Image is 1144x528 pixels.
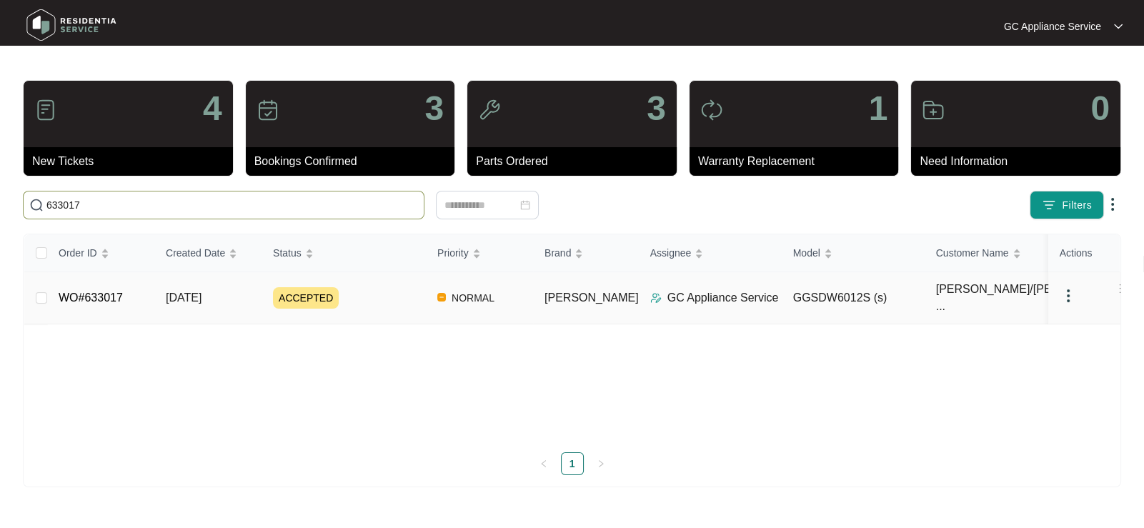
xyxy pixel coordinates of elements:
span: NORMAL [446,289,500,307]
p: 1 [869,91,888,126]
span: Brand [544,245,571,261]
span: Filters [1062,198,1092,213]
th: Brand [533,234,639,272]
p: GC Appliance Service [667,289,779,307]
span: Model [793,245,820,261]
img: dropdown arrow [1060,287,1077,304]
p: New Tickets [32,153,233,170]
img: residentia service logo [21,4,121,46]
span: Order ID [59,245,97,261]
span: Priority [437,245,469,261]
img: dropdown arrow [1104,196,1121,213]
th: Priority [426,234,533,272]
img: icon [34,99,57,121]
p: Bookings Confirmed [254,153,455,170]
li: Previous Page [532,452,555,475]
th: Assignee [639,234,782,272]
span: [PERSON_NAME] [544,292,639,304]
p: GC Appliance Service [1004,19,1101,34]
img: Vercel Logo [437,293,446,302]
img: icon [478,99,501,121]
img: dropdown arrow [1114,23,1123,30]
span: ACCEPTED [273,287,339,309]
li: Next Page [590,452,612,475]
button: right [590,452,612,475]
span: Customer Name [936,245,1009,261]
span: Assignee [650,245,692,261]
span: Created Date [166,245,225,261]
img: icon [700,99,723,121]
img: Assigner Icon [650,292,662,304]
span: right [597,459,605,468]
button: left [532,452,555,475]
span: [DATE] [166,292,202,304]
p: 4 [203,91,222,126]
th: Actions [1048,234,1120,272]
p: Parts Ordered [476,153,677,170]
th: Model [782,234,925,272]
th: Status [262,234,426,272]
p: 3 [424,91,444,126]
img: icon [257,99,279,121]
p: 0 [1090,91,1110,126]
a: 1 [562,453,583,474]
img: filter icon [1042,198,1056,212]
p: Warranty Replacement [698,153,899,170]
p: 3 [647,91,666,126]
img: search-icon [29,198,44,212]
img: icon [922,99,945,121]
th: Order ID [47,234,154,272]
span: [PERSON_NAME]/[PERSON_NAME]- ... [936,281,1131,315]
th: Created Date [154,234,262,272]
a: WO#633017 [59,292,123,304]
p: Need Information [920,153,1120,170]
span: left [539,459,548,468]
td: GGSDW6012S (s) [782,272,925,324]
span: Status [273,245,302,261]
input: Search by Order Id, Assignee Name, Customer Name, Brand and Model [46,197,418,213]
button: filter iconFilters [1030,191,1104,219]
li: 1 [561,452,584,475]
